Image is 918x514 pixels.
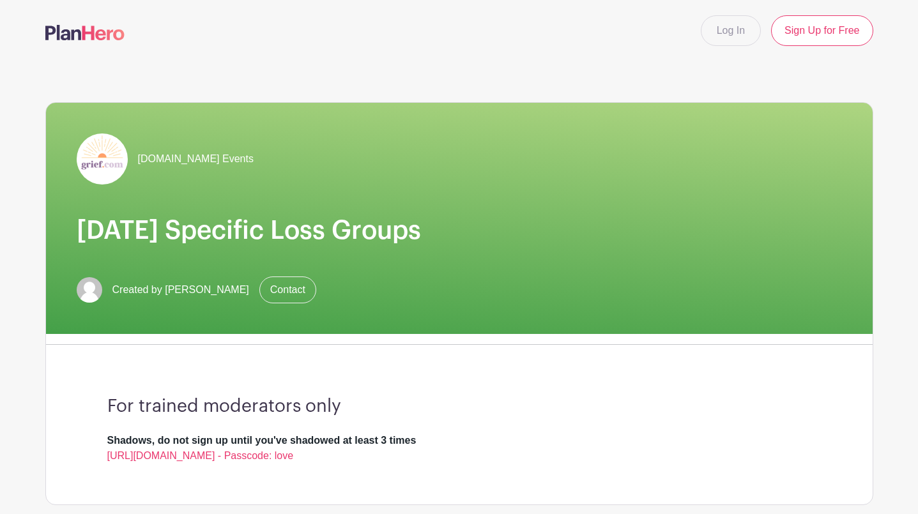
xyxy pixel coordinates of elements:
img: grief-logo-planhero.png [77,133,128,185]
a: Contact [259,276,316,303]
a: Log In [701,15,761,46]
a: [URL][DOMAIN_NAME] - Passcode: love [107,450,294,461]
img: default-ce2991bfa6775e67f084385cd625a349d9dcbb7a52a09fb2fda1e96e2d18dcdb.png [77,277,102,303]
span: [DOMAIN_NAME] Events [138,151,254,167]
span: Created by [PERSON_NAME] [112,282,249,298]
img: logo-507f7623f17ff9eddc593b1ce0a138ce2505c220e1c5a4e2b4648c50719b7d32.svg [45,25,125,40]
a: Sign Up for Free [771,15,873,46]
h3: For trained moderators only [107,396,811,418]
h1: [DATE] Specific Loss Groups [77,215,842,246]
strong: Shadows, do not sign up until you've shadowed at least 3 times [107,435,417,446]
